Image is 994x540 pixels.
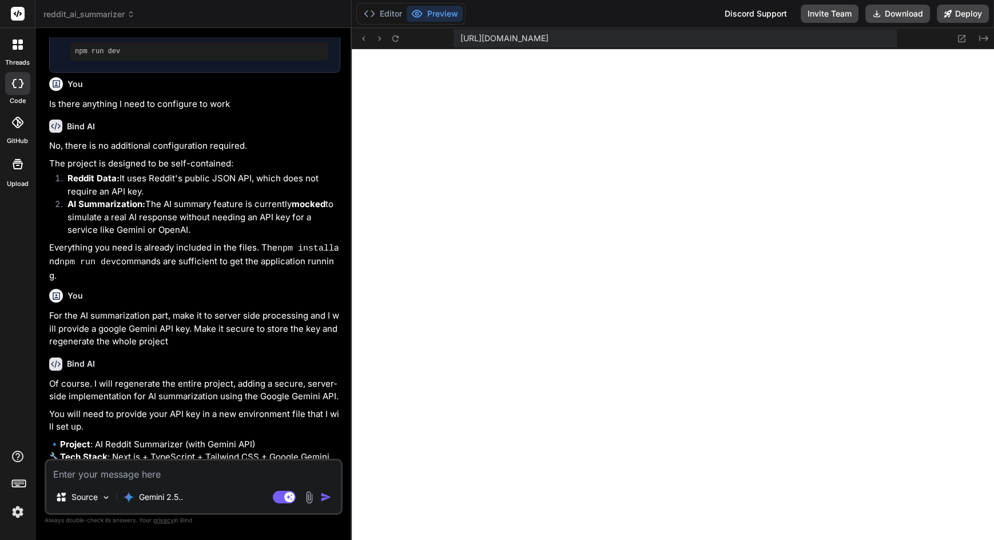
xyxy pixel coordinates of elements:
[303,491,316,504] img: attachment
[59,257,116,267] code: npm run dev
[58,172,340,198] li: It uses Reddit's public JSON API, which does not require an API key.
[352,49,994,540] iframe: Preview
[58,198,340,237] li: The AI summary feature is currently to simulate a real AI response without needing an API key for...
[71,491,98,503] p: Source
[49,378,340,403] p: Of course. I will regenerate the entire project, adding a secure, server-side implementation for ...
[277,244,334,253] code: npm install
[67,121,95,132] h6: Bind AI
[801,5,858,23] button: Invite Team
[5,58,30,67] label: threads
[43,9,135,20] span: reddit_ai_summarizer
[49,98,340,111] p: Is there anything I need to configure to work
[49,408,340,434] p: You will need to provide your API key in a new environment file that I will set up.
[101,493,111,502] img: Pick Models
[292,198,325,209] strong: mocked
[7,136,28,146] label: GitHub
[67,173,120,184] strong: Reddit Data:
[7,179,29,189] label: Upload
[60,451,108,462] strong: Tech Stack
[359,6,407,22] button: Editor
[10,96,26,106] label: code
[49,438,340,477] p: 🔹 : AI Reddit Summarizer (with Gemini API) 🔧 : Next.js + TypeScript + Tailwind CSS + Google Gemin...
[75,47,324,56] pre: npm run dev
[67,78,83,90] h6: You
[67,198,145,209] strong: AI Summarization:
[153,517,174,523] span: privacy
[67,290,83,301] h6: You
[407,6,463,22] button: Preview
[45,515,343,526] p: Always double-check its answers. Your in Bind
[49,157,340,170] p: The project is designed to be self-contained:
[67,358,95,370] h6: Bind AI
[123,491,134,503] img: Gemini 2.5 Pro
[60,439,90,450] strong: Project
[937,5,989,23] button: Deploy
[865,5,930,23] button: Download
[8,502,27,522] img: settings
[139,491,183,503] p: Gemini 2.5..
[49,309,340,348] p: For the AI summarization part, make it to server side processing and I will provide a google Gemi...
[320,491,332,503] img: icon
[460,33,548,44] span: [URL][DOMAIN_NAME]
[49,241,340,283] p: Everything you need is already included in the files. The and commands are sufficient to get the ...
[49,140,340,153] p: No, there is no additional configuration required.
[718,5,794,23] div: Discord Support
